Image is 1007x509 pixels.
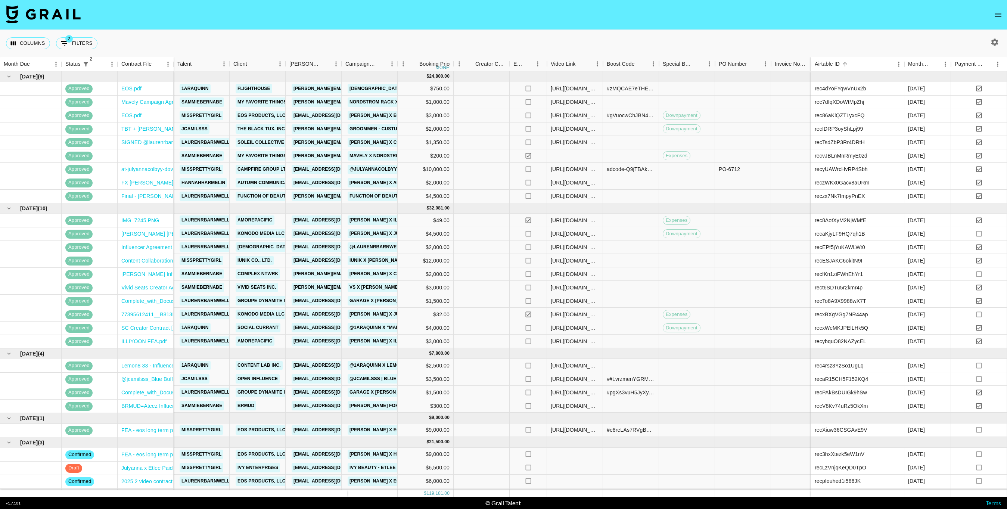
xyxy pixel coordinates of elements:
button: Menu [893,59,904,70]
div: recTsdZbP3Rr4DRtH [815,139,865,146]
div: money [436,65,453,70]
a: 1araquinn [180,323,211,332]
div: rec8AotXyM2NjWMfE [815,217,866,224]
a: Complete_with_Docusign_Complete_with_Docusig.pdf [121,389,251,396]
div: Month Due [4,57,30,71]
div: $49.00 [398,214,454,227]
a: [EMAIL_ADDRESS][DOMAIN_NAME] [292,388,375,397]
div: Jul '25 [908,257,925,264]
div: Payment Sent [955,57,984,71]
a: [EMAIL_ADDRESS][DOMAIN_NAME] [292,336,375,346]
a: [PERSON_NAME][EMAIL_ADDRESS][DOMAIN_NAME] [292,97,413,107]
a: My Favorite Things, Inc d/b/a Mavely, Inc [236,151,342,161]
div: Campaign (Type) [342,57,398,71]
div: Contract File [121,57,152,71]
div: Creator Commmission Override [454,57,510,71]
span: ( 9 ) [38,73,44,80]
a: [EMAIL_ADDRESS][DOMAIN_NAME] [292,310,375,319]
a: [EMAIL_ADDRESS][DOMAIN_NAME] [292,229,375,238]
a: Final - [PERSON_NAME].pdf [121,192,190,200]
button: Sort [91,59,102,69]
div: recESJAKC6okitN9I [815,257,863,264]
a: sammiebernabe [180,269,224,279]
a: missprettygirl [180,165,223,174]
a: [PERSON_NAME] x ILLIYOON TTS Launch (Product purchase reimbursement) by @laurenrbarnwell? [348,215,607,225]
div: https://www.tiktok.com/@laurenrbarnwell/video/7536058614876884279 [551,230,599,238]
a: Social Currant [236,323,280,332]
div: $2,000.00 [398,122,454,136]
a: [EMAIL_ADDRESS][DOMAIN_NAME] [292,401,375,410]
div: Boost Code [607,57,635,71]
div: $2,000.00 [398,176,454,190]
button: Menu [532,58,543,69]
span: approved [65,257,93,264]
div: Video Link [551,57,576,71]
span: approved [65,244,93,251]
span: 2 [65,35,73,43]
div: https://www.instagram.com/p/DLJLL5-RGo7/ [551,165,599,173]
a: FEA - eos long term partnership.pdf [121,451,206,458]
div: https://www.tiktok.com/@laurenrbarnwell/video/7530823531190406455?is_from_webapp=1&sender_device=... [551,243,599,251]
span: Downpayment [663,125,700,133]
a: [PERSON_NAME] for BRMUDxAteez [348,401,436,410]
a: Komodo Media LLC [236,229,286,238]
button: Menu [704,58,715,69]
a: Nordstrom Rack x Mavely (June Campaign) [348,97,462,107]
button: hide children [4,437,14,448]
div: Jun '25 [908,192,925,200]
a: Terms [986,499,1001,506]
div: Jul '25 [908,217,925,224]
div: Jun '25 [908,125,925,133]
div: $2,000.00 [398,240,454,254]
a: Soleil Collective LLC [236,138,296,147]
div: PO Number [719,57,747,71]
a: [PERSON_NAME] x eos Summer Gourmand Body Lotion Launch [348,425,509,435]
a: 1araquinn [180,361,211,370]
a: Content Collaboration Contract_Julyanna Colby x iUNK ([DATE]-[DATE]).pdf [121,257,302,264]
a: sammiebernabe [180,151,224,161]
button: open drawer [991,7,1006,22]
div: https://www.tiktok.com/@sammiebernabe/video/7520074170785484046 [551,98,599,106]
a: [EMAIL_ADDRESS][DOMAIN_NAME] [292,374,375,384]
a: jcamilsss [180,124,209,134]
button: hide children [4,203,14,214]
a: Function Of Beauty [236,192,290,201]
button: Show filters [81,59,91,69]
a: SC Creator Contract [[PERSON_NAME] x MPP 6_10_2025] (1).pdf [121,324,280,332]
div: $1,350.00 [398,136,454,149]
a: @1araquinn x Lemon8 August Promo [348,361,447,370]
a: iUNIK x [PERSON_NAME] 2025 Q2 July Collaboration [348,256,480,265]
span: Expenses [663,217,690,224]
a: Function of Beauty x Maaji Event at Miami Swim Week [348,192,489,201]
span: approved [65,99,93,106]
button: Sort [635,59,645,69]
div: $12,000.00 [398,254,454,267]
a: 1araquinn [180,84,211,93]
span: ( 10 ) [38,205,47,212]
a: [PERSON_NAME][EMAIL_ADDRESS][DOMAIN_NAME] [292,283,413,292]
div: 2 active filters [81,59,91,69]
button: Menu [162,59,174,70]
a: laurenrbarnwell [180,215,232,225]
div: https://www.tiktok.com/@laurenrbarnwell/video/7525125681336831245 [551,217,599,224]
a: AMOREPACIFIC [236,336,274,346]
a: Vivid Seats Creator Agreement [PERSON_NAME] [DATE] .docx.pdf [121,284,282,291]
div: recEPf5jYuKAWLWt0 [815,243,865,251]
a: sammiebernabe [180,97,224,107]
a: IUNIK Co., Ltd. [236,256,274,265]
a: [PERSON_NAME] x July TTS Product Launch [348,229,461,238]
a: EOS Products, LLC [236,477,288,486]
button: Menu [760,58,771,69]
div: [PERSON_NAME] [289,57,320,71]
a: Lemon8 33 - Influencer Agreement (@1araquinn).pdf [121,362,247,369]
div: Month Due [908,57,929,71]
a: BRMUD=Ateez Influencer Contract - sammiebernabe (2).pdf [121,402,264,410]
div: $750.00 [398,82,454,96]
div: Campaign (Type) [345,57,376,71]
div: https://www.tiktok.com/@1araquinn/video/7519641465169988895 [551,85,599,92]
a: Ivy Enterprises [236,463,280,472]
span: approved [65,139,93,146]
button: Sort [409,59,419,69]
button: Menu [992,59,1003,70]
a: [PERSON_NAME][EMAIL_ADDRESS][DOMAIN_NAME] [292,269,413,279]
